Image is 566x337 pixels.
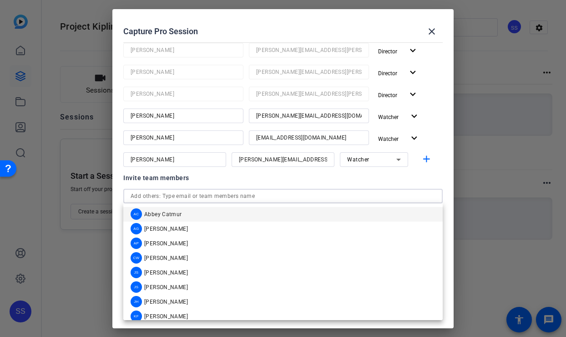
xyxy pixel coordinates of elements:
[131,281,142,293] div: JS
[374,43,422,59] button: Director
[378,114,399,120] span: Watcher
[409,111,420,122] mat-icon: expand_more
[256,67,362,78] input: Email...
[374,130,424,147] button: Watcher
[239,154,327,165] input: Email...
[131,223,142,234] div: AG
[123,172,443,183] div: Invite team members
[144,284,188,291] span: [PERSON_NAME]
[256,45,362,56] input: Email...
[131,311,142,322] div: KF
[131,191,435,202] input: Add others: Type email or team members name
[131,208,142,220] div: AC
[144,298,188,306] span: [PERSON_NAME]
[374,65,422,81] button: Director
[409,133,420,144] mat-icon: expand_more
[256,88,362,99] input: Email...
[131,110,236,121] input: Name...
[131,252,142,264] div: CW
[407,89,419,100] mat-icon: expand_more
[131,67,236,78] input: Name...
[378,92,397,99] span: Director
[421,154,432,165] mat-icon: add
[378,70,397,77] span: Director
[426,26,437,37] mat-icon: close
[256,110,362,121] input: Email...
[378,48,397,55] span: Director
[407,45,419,57] mat-icon: expand_more
[256,132,362,143] input: Email...
[131,238,142,249] div: AP
[378,136,399,142] span: Watcher
[144,254,188,262] span: [PERSON_NAME]
[347,156,369,163] span: Watcher
[374,109,424,125] button: Watcher
[131,132,236,143] input: Name...
[131,45,236,56] input: Name...
[131,88,236,99] input: Name...
[144,313,188,320] span: [PERSON_NAME]
[123,21,443,42] div: Capture Pro Session
[144,225,188,233] span: [PERSON_NAME]
[374,87,422,103] button: Director
[131,267,142,278] div: JS
[144,211,182,218] span: Abbey Catmur
[144,269,188,276] span: [PERSON_NAME]
[131,296,142,307] div: JH
[407,67,419,78] mat-icon: expand_more
[131,154,219,165] input: Name...
[144,240,188,247] span: [PERSON_NAME]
